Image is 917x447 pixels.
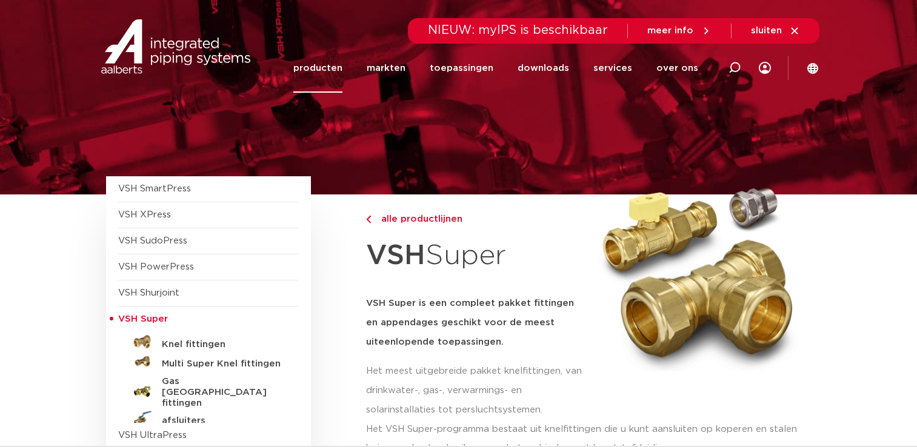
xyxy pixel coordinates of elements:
[118,352,299,371] a: Multi Super Knel fittingen
[656,44,698,93] a: over ons
[118,333,299,352] a: Knel fittingen
[428,24,608,36] span: NIEUW: myIPS is beschikbaar
[162,359,282,369] h5: Multi Super Knel fittingen
[118,431,187,440] a: VSH UltraPress
[293,44,698,93] nav: Menu
[518,44,569,93] a: downloads
[751,26,782,35] span: sluiten
[118,409,299,428] a: afsluiters
[118,184,191,193] a: VSH SmartPress
[374,214,462,223] span: alle productlijnen
[366,242,425,270] strong: VSH
[430,44,493,93] a: toepassingen
[593,44,632,93] a: services
[759,44,771,93] div: my IPS
[366,294,585,352] h5: VSH Super is een compleet pakket fittingen en appendages geschikt voor de meest uiteenlopende toe...
[367,44,405,93] a: markten
[647,25,712,36] a: meer info
[162,416,282,426] h5: afsluiters
[162,376,282,409] h5: Gas [GEOGRAPHIC_DATA] fittingen
[366,233,585,279] h1: Super
[118,236,187,245] a: VSH SudoPress
[118,262,194,271] a: VSH PowerPress
[366,216,371,223] img: chevron-right.svg
[162,339,282,350] h5: Knel fittingen
[118,371,299,409] a: Gas [GEOGRAPHIC_DATA] fittingen
[647,26,693,35] span: meer info
[118,210,171,219] a: VSH XPress
[118,288,179,297] a: VSH Shurjoint
[293,44,342,93] a: producten
[366,362,585,420] p: Het meest uitgebreide pakket knelfittingen, van drinkwater-, gas-, verwarmings- en solarinstallat...
[751,25,800,36] a: sluiten
[366,212,585,227] a: alle productlijnen
[118,314,168,323] span: VSH Super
